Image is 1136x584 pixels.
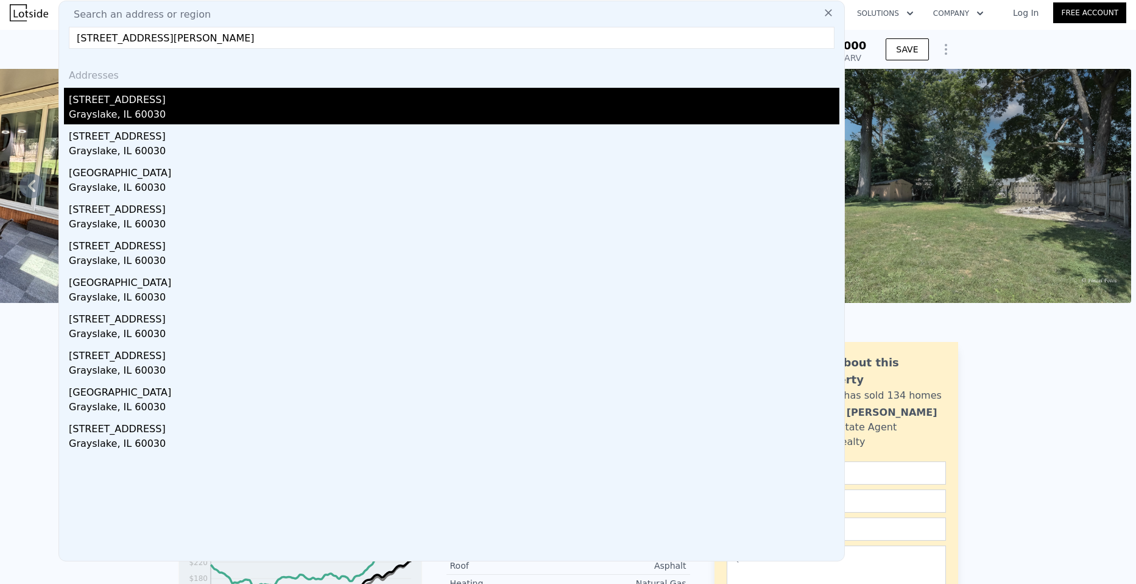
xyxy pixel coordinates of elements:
[69,144,839,161] div: Grayslake, IL 60030
[69,124,839,144] div: [STREET_ADDRESS]
[69,254,839,271] div: Grayslake, IL 60030
[998,7,1053,19] a: Log In
[810,354,946,388] div: Ask about this property
[781,69,1131,303] img: Sale: 167457550 Parcel: 29024416
[69,198,839,217] div: [STREET_ADDRESS]
[69,180,839,198] div: Grayslake, IL 60030
[934,37,958,62] button: Show Options
[69,417,839,436] div: [STREET_ADDRESS]
[69,271,839,290] div: [GEOGRAPHIC_DATA]
[69,27,834,49] input: Enter an address, city, region, neighborhood or zip code
[450,560,568,572] div: Roof
[810,420,897,435] div: Real Estate Agent
[568,560,686,572] div: Asphalt
[69,400,839,417] div: Grayslake, IL 60030
[923,2,993,24] button: Company
[69,234,839,254] div: [STREET_ADDRESS]
[69,88,839,107] div: [STREET_ADDRESS]
[69,436,839,454] div: Grayslake, IL 60030
[810,405,937,420] div: Emmy [PERSON_NAME]
[69,107,839,124] div: Grayslake, IL 60030
[64,7,211,22] span: Search an address or region
[69,344,839,363] div: [STREET_ADDRESS]
[69,380,839,400] div: [GEOGRAPHIC_DATA]
[64,59,839,88] div: Addresses
[847,2,923,24] button: Solutions
[69,307,839,327] div: [STREET_ADDRESS]
[69,290,839,307] div: Grayslake, IL 60030
[69,327,839,344] div: Grayslake, IL 60030
[886,38,928,60] button: SAVE
[69,363,839,380] div: Grayslake, IL 60030
[189,558,208,567] tspan: $220
[69,161,839,180] div: [GEOGRAPHIC_DATA]
[189,574,208,583] tspan: $180
[69,217,839,234] div: Grayslake, IL 60030
[1053,2,1126,23] a: Free Account
[10,4,48,21] img: Lotside
[810,388,942,403] div: Emmy has sold 134 homes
